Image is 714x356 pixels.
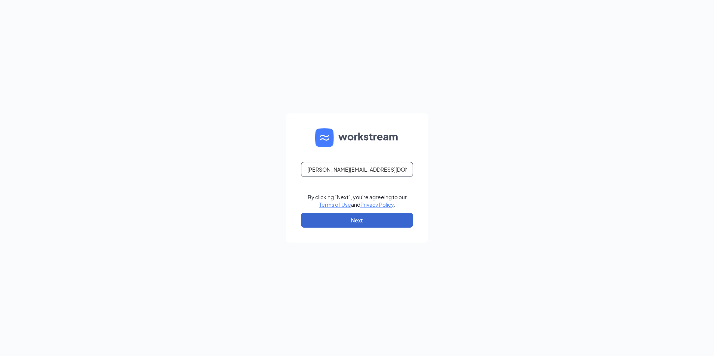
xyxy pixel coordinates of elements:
[301,162,413,177] input: Email
[301,213,413,228] button: Next
[360,201,394,208] a: Privacy Policy
[315,128,399,147] img: WS logo and Workstream text
[308,193,407,208] div: By clicking "Next", you're agreeing to our and .
[319,201,351,208] a: Terms of Use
